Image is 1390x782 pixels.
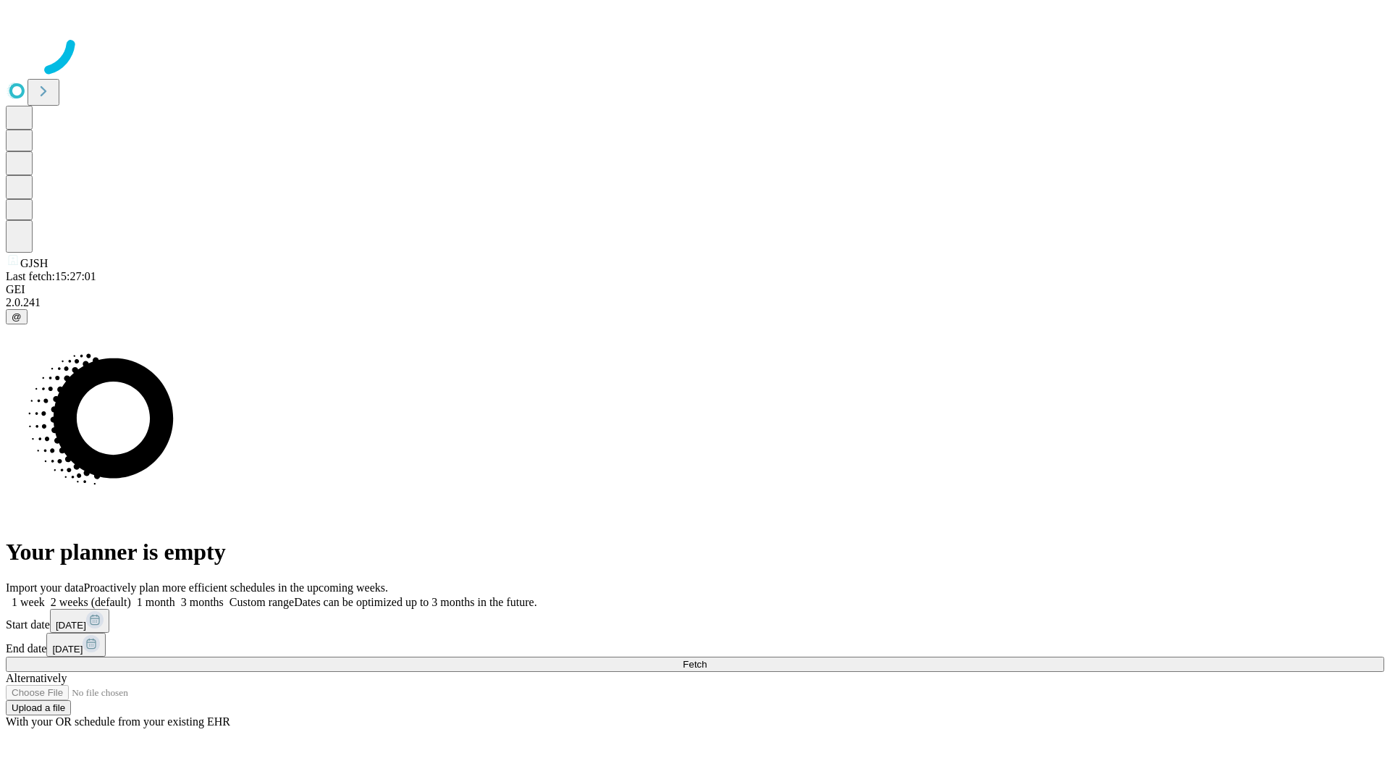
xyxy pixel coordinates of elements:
[84,581,388,594] span: Proactively plan more efficient schedules in the upcoming weeks.
[12,311,22,322] span: @
[12,596,45,608] span: 1 week
[6,633,1384,657] div: End date
[52,644,83,655] span: [DATE]
[56,620,86,631] span: [DATE]
[181,596,224,608] span: 3 months
[51,596,131,608] span: 2 weeks (default)
[6,539,1384,566] h1: Your planner is empty
[6,657,1384,672] button: Fetch
[229,596,294,608] span: Custom range
[294,596,536,608] span: Dates can be optimized up to 3 months in the future.
[50,609,109,633] button: [DATE]
[6,581,84,594] span: Import your data
[20,257,48,269] span: GJSH
[6,715,230,728] span: With your OR schedule from your existing EHR
[6,700,71,715] button: Upload a file
[46,633,106,657] button: [DATE]
[6,309,28,324] button: @
[6,296,1384,309] div: 2.0.241
[6,270,96,282] span: Last fetch: 15:27:01
[137,596,175,608] span: 1 month
[6,672,67,684] span: Alternatively
[6,609,1384,633] div: Start date
[683,659,707,670] span: Fetch
[6,283,1384,296] div: GEI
